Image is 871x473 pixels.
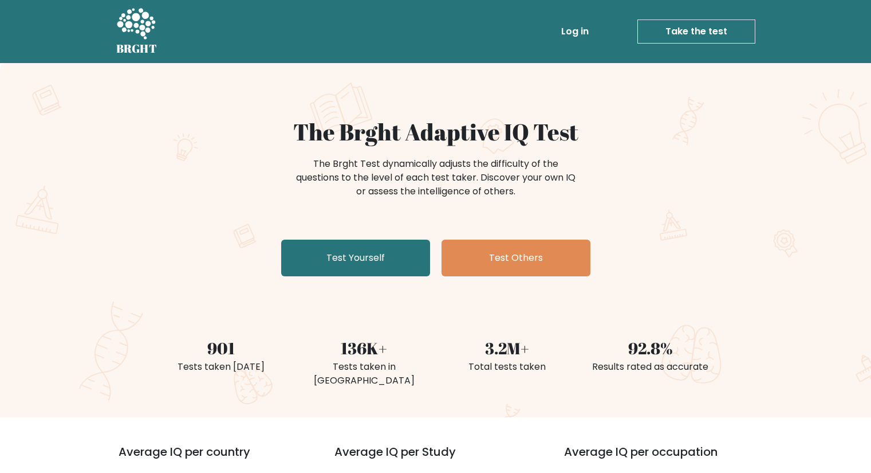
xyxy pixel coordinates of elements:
a: Take the test [637,19,755,44]
div: 136K+ [299,336,429,360]
a: BRGHT [116,5,157,58]
h3: Average IQ per Study [334,445,537,472]
a: Log in [557,20,593,43]
h3: Average IQ per country [119,445,293,472]
a: Test Others [442,240,590,276]
div: The Brght Test dynamically adjusts the difficulty of the questions to the level of each test take... [293,157,579,198]
h1: The Brght Adaptive IQ Test [156,118,715,146]
h3: Average IQ per occupation [564,445,766,472]
div: Tests taken [DATE] [156,360,286,374]
div: Results rated as accurate [586,360,715,374]
div: 3.2M+ [443,336,572,360]
div: Tests taken in [GEOGRAPHIC_DATA] [299,360,429,388]
h5: BRGHT [116,42,157,56]
div: Total tests taken [443,360,572,374]
a: Test Yourself [281,240,430,276]
div: 901 [156,336,286,360]
div: 92.8% [586,336,715,360]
